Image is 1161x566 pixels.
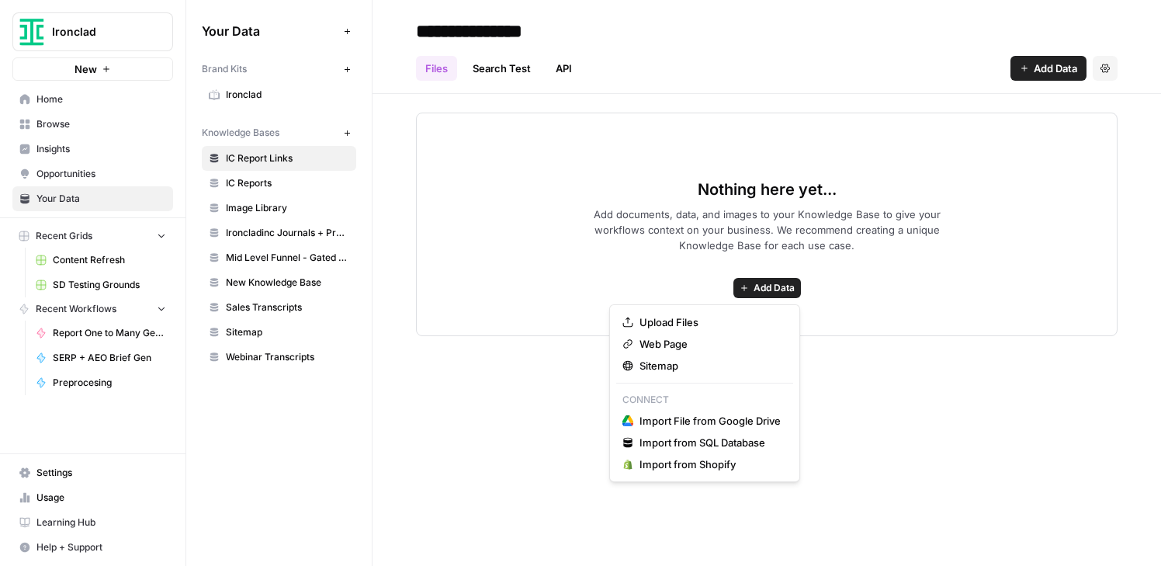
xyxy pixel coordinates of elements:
[36,167,166,181] span: Opportunities
[226,151,349,165] span: IC Report Links
[639,413,781,429] span: Import File from Google Drive
[36,229,92,243] span: Recent Grids
[12,137,173,161] a: Insights
[36,142,166,156] span: Insights
[12,87,173,112] a: Home
[12,224,173,248] button: Recent Grids
[202,295,356,320] a: Sales Transcripts
[36,92,166,106] span: Home
[202,171,356,196] a: IC Reports
[639,358,781,373] span: Sitemap
[12,112,173,137] a: Browse
[53,278,166,292] span: SD Testing Grounds
[202,196,356,220] a: Image Library
[202,146,356,171] a: IC Report Links
[202,270,356,295] a: New Knowledge Base
[226,300,349,314] span: Sales Transcripts
[609,304,800,482] div: Add Data
[53,351,166,365] span: SERP + AEO Brief Gen
[639,435,781,450] span: Import from SQL Database
[639,457,781,472] span: Import from Shopify
[202,220,356,245] a: Ironcladinc Journals + Products
[698,179,837,200] span: Nothing here yet...
[202,82,356,107] a: Ironclad
[52,24,146,40] span: Ironclad
[568,207,965,253] span: Add documents, data, and images to your Knowledge Base to give your workflows context on your bus...
[12,535,173,560] button: Help + Support
[29,273,173,297] a: SD Testing Grounds
[29,346,173,370] a: SERP + AEO Brief Gen
[1034,61,1077,76] span: Add Data
[754,281,795,295] span: Add Data
[12,161,173,186] a: Opportunities
[463,56,540,81] a: Search Test
[226,251,349,265] span: Mid Level Funnel - Gated Assets + Webinars
[226,176,349,190] span: IC Reports
[226,201,349,215] span: Image Library
[202,320,356,345] a: Sitemap
[12,12,173,51] button: Workspace: Ironclad
[36,302,116,316] span: Recent Workflows
[53,376,166,390] span: Preprocesing
[226,325,349,339] span: Sitemap
[546,56,581,81] a: API
[36,491,166,505] span: Usage
[36,516,166,530] span: Learning Hub
[1010,56,1086,81] button: Add Data
[226,226,349,240] span: Ironcladinc Journals + Products
[53,326,166,340] span: Report One to Many Generator
[416,56,457,81] a: Files
[29,321,173,346] a: Report One to Many Generator
[75,61,97,77] span: New
[36,540,166,554] span: Help + Support
[226,350,349,364] span: Webinar Transcripts
[29,370,173,395] a: Preprocesing
[12,297,173,321] button: Recent Workflows
[639,336,781,352] span: Web Page
[226,276,349,290] span: New Knowledge Base
[202,345,356,370] a: Webinar Transcripts
[226,88,349,102] span: Ironclad
[36,192,166,206] span: Your Data
[733,278,801,298] button: Add Data
[36,117,166,131] span: Browse
[53,253,166,267] span: Content Refresh
[639,314,781,330] span: Upload Files
[202,245,356,270] a: Mid Level Funnel - Gated Assets + Webinars
[202,126,279,140] span: Knowledge Bases
[616,390,793,410] p: Connect
[12,57,173,81] button: New
[202,22,338,40] span: Your Data
[12,510,173,535] a: Learning Hub
[36,466,166,480] span: Settings
[18,18,46,46] img: Ironclad Logo
[12,186,173,211] a: Your Data
[12,485,173,510] a: Usage
[202,62,247,76] span: Brand Kits
[12,460,173,485] a: Settings
[29,248,173,273] a: Content Refresh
